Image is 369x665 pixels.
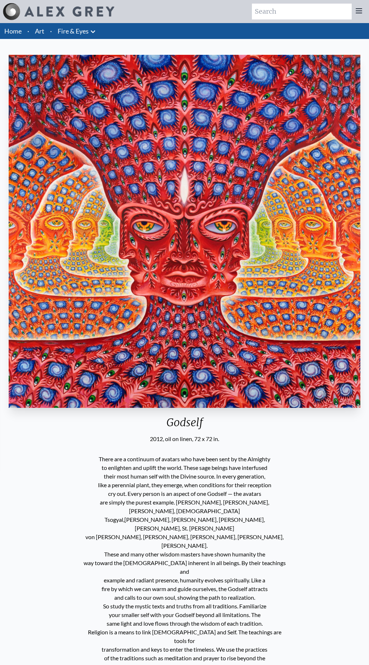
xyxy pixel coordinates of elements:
[9,55,360,408] img: Godself-2012-Alex-Grey-watermarked.jpeg
[252,4,352,19] input: Search
[6,435,363,443] div: 2012, oil on linen, 72 x 72 in.
[4,27,22,35] a: Home
[35,26,44,36] a: Art
[6,416,363,435] div: Godself
[47,23,55,39] li: ·
[58,26,89,36] a: Fire & Eyes
[25,23,32,39] li: ·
